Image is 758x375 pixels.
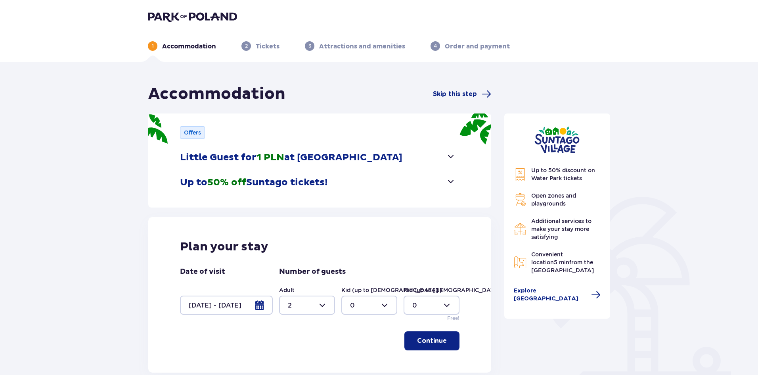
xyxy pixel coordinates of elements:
label: Adult [279,286,295,294]
img: Map Icon [514,256,526,269]
a: Skip this step [433,89,491,99]
img: Suntago Village [534,126,580,154]
p: Up to Suntago tickets! [180,177,327,188]
span: Additional services to make your stay more satisfying [531,218,591,240]
span: 50% off [207,177,246,188]
p: Order and payment [445,42,510,51]
p: Number of guests [279,267,346,277]
button: Continue [404,331,459,350]
p: Date of visit [180,267,225,277]
span: Open zones and playgrounds [531,192,576,207]
div: 2Tickets [241,41,279,51]
p: Accommodation [162,42,216,51]
p: Offers [184,129,201,137]
div: 3Attractions and amenities [305,41,405,51]
span: Convenient location from the [GEOGRAPHIC_DATA] [531,251,594,273]
p: Plan your stay [180,239,268,254]
span: 1 PLN [256,152,284,163]
img: Restaurant Icon [514,223,526,235]
p: 1 [152,42,154,50]
span: Explore [GEOGRAPHIC_DATA] [514,287,587,303]
label: Kid (up to [DEMOGRAPHIC_DATA].) [404,286,504,294]
p: Continue [417,337,447,345]
button: Up to50% offSuntago tickets! [180,170,456,195]
label: Kid (up to [DEMOGRAPHIC_DATA].) [341,286,442,294]
h1: Accommodation [148,84,285,104]
p: Attractions and amenities [319,42,405,51]
p: 4 [434,42,437,50]
p: Tickets [256,42,279,51]
div: 1Accommodation [148,41,216,51]
a: Explore [GEOGRAPHIC_DATA] [514,287,601,303]
button: Little Guest for1 PLNat [GEOGRAPHIC_DATA] [180,145,456,170]
img: Grill Icon [514,193,526,206]
img: Park of Poland logo [148,11,237,22]
div: 4Order and payment [431,41,510,51]
span: Skip this step [433,90,477,98]
span: Up to 50% discount on Water Park tickets [531,167,595,181]
p: 3 [308,42,311,50]
img: Discount Icon [514,168,526,181]
p: Little Guest for at [GEOGRAPHIC_DATA] [180,152,402,163]
p: Free! [447,315,459,322]
p: 2 [245,42,248,50]
span: 5 min [554,259,569,265]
